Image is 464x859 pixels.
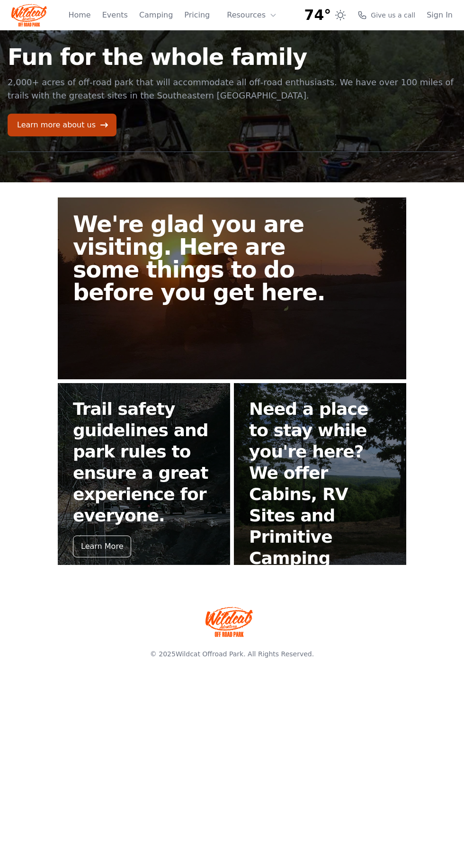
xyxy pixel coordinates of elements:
[234,383,406,565] a: Need a place to stay while you're here? We offer Cabins, RV Sites and Primitive Camping Book Now
[304,7,331,24] span: 74°
[8,76,456,102] p: 2,000+ acres of off-road park that will accommodate all off-road enthusiasts. We have over 100 mi...
[205,607,253,637] img: Wildcat Offroad park
[11,4,47,27] img: Wildcat Logo
[150,650,314,658] span: © 2025 . All Rights Reserved.
[8,45,456,68] h1: Fun for the whole family
[249,398,391,569] h2: Need a place to stay while you're here? We offer Cabins, RV Sites and Primitive Camping
[427,9,453,21] a: Sign In
[68,9,90,21] a: Home
[176,650,243,658] a: Wildcat Offroad Park
[58,383,230,565] a: Trail safety guidelines and park rules to ensure a great experience for everyone. Learn More
[8,114,116,136] a: Learn more about us
[184,9,210,21] a: Pricing
[357,10,415,20] a: Give us a call
[249,578,303,600] div: Book Now
[58,197,406,379] a: We're glad you are visiting. Here are some things to do before you get here.
[102,9,128,21] a: Events
[73,536,131,557] div: Learn More
[371,10,415,20] span: Give us a call
[73,398,215,526] h2: Trail safety guidelines and park rules to ensure a great experience for everyone.
[221,6,283,25] button: Resources
[73,213,346,304] h2: We're glad you are visiting. Here are some things to do before you get here.
[139,9,173,21] a: Camping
